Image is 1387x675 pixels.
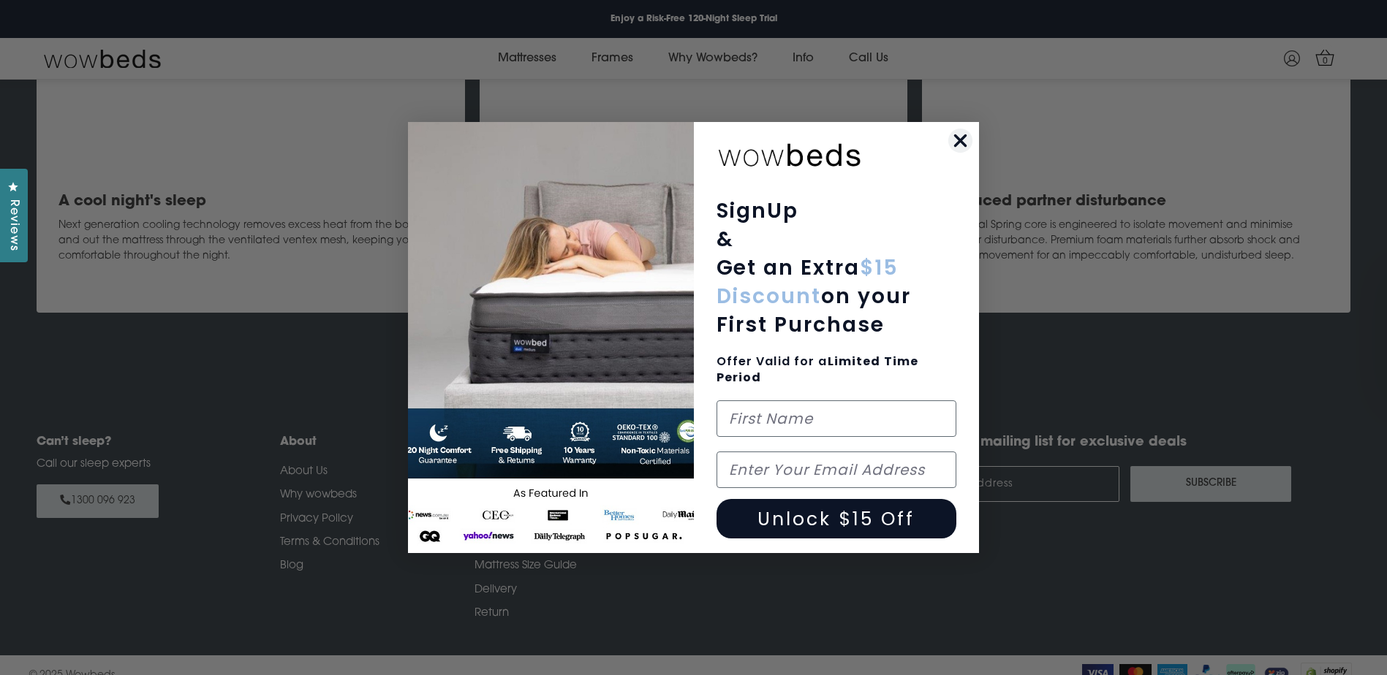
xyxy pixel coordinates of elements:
span: & [717,225,734,253]
input: First Name [717,400,957,437]
span: Reviews [4,199,23,251]
button: Unlock $15 Off [717,499,957,538]
span: Offer Valid for a [717,353,919,386]
button: Close dialog [948,128,973,153]
img: wowbeds-logo-2 [717,133,863,175]
span: Get an Extra on your First Purchase [717,253,911,339]
input: Enter Your Email Address [717,451,957,488]
span: Limited Time Period [717,353,919,386]
span: SignUp [717,197,799,225]
img: 654b37c0-041b-4dc1-9035-2cedd1fa2a67.jpeg [408,122,694,553]
span: $15 Discount [717,253,899,310]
